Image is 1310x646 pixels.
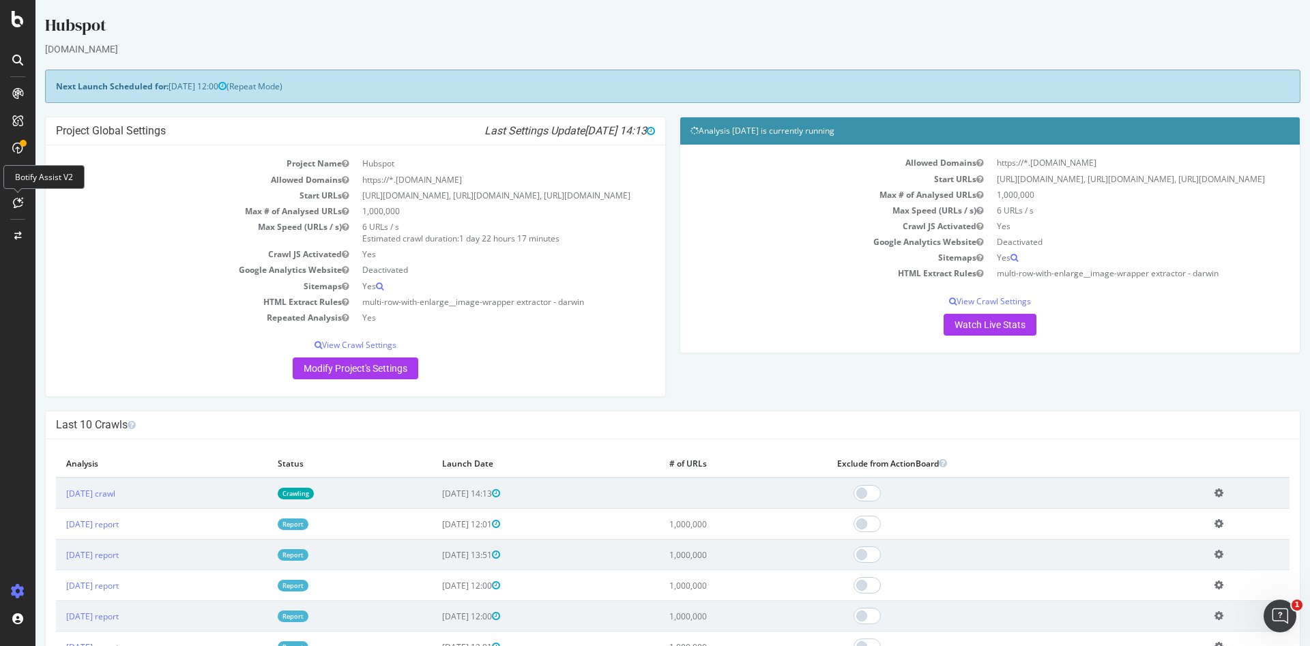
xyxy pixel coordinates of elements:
td: Yes [320,246,620,262]
a: Crawling [242,488,278,499]
td: Start URLs [655,171,955,187]
a: [DATE] report [31,611,83,622]
td: Google Analytics Website [20,262,320,278]
span: [DATE] 12:00 [133,80,191,92]
p: View Crawl Settings [20,339,620,351]
h4: Last 10 Crawls [20,418,1254,432]
a: Modify Project's Settings [257,357,383,379]
th: Analysis [20,450,232,478]
span: [DATE] 14:13 [549,124,620,137]
td: Deactivated [955,234,1254,250]
h4: Project Global Settings [20,124,620,138]
td: Allowed Domains [655,155,955,171]
td: 1,000,000 [320,203,620,219]
td: Max Speed (URLs / s) [20,219,320,246]
div: Hubspot [10,14,1265,42]
a: Watch Live Stats [908,314,1001,336]
a: [DATE] report [31,580,83,591]
td: Crawl JS Activated [20,246,320,262]
a: [DATE] report [31,549,83,561]
td: Crawl JS Activated [655,218,955,234]
td: Sitemaps [655,250,955,265]
a: Report [242,518,273,530]
td: 1,000,000 [624,540,791,570]
div: [DOMAIN_NAME] [10,42,1265,56]
td: Yes [955,250,1254,265]
span: 1 [1292,600,1302,611]
td: Max # of Analysed URLs [20,203,320,219]
td: Hubspot [320,156,620,171]
i: Last Settings Update [449,124,620,138]
td: Deactivated [320,262,620,278]
a: [DATE] report [31,518,83,530]
a: Report [242,580,273,591]
td: HTML Extract Rules [20,294,320,310]
th: Exclude from ActionBoard [791,450,1169,478]
td: https://*.[DOMAIN_NAME] [955,155,1254,171]
td: Yes [320,310,620,325]
td: Project Name [20,156,320,171]
td: [URL][DOMAIN_NAME], [URL][DOMAIN_NAME], [URL][DOMAIN_NAME] [955,171,1254,187]
td: Allowed Domains [20,172,320,188]
td: Yes [955,218,1254,234]
span: [DATE] 12:01 [407,518,465,530]
td: 1,000,000 [624,601,791,632]
span: 1 day 22 hours 17 minutes [424,233,524,244]
th: # of URLs [624,450,791,478]
span: [DATE] 13:51 [407,549,465,561]
span: [DATE] 12:00 [407,580,465,591]
div: Botify Assist V2 [3,165,85,189]
td: Google Analytics Website [655,234,955,250]
td: 6 URLs / s [955,203,1254,218]
th: Status [232,450,396,478]
td: multi-row-with-enlarge__image-wrapper extractor - darwin [955,265,1254,281]
a: Report [242,549,273,561]
td: https://*.[DOMAIN_NAME] [320,172,620,188]
td: Max Speed (URLs / s) [655,203,955,218]
iframe: Intercom live chat [1264,600,1296,632]
td: HTML Extract Rules [655,265,955,281]
td: [URL][DOMAIN_NAME], [URL][DOMAIN_NAME], [URL][DOMAIN_NAME] [320,188,620,203]
td: 6 URLs / s Estimated crawl duration: [320,219,620,246]
td: multi-row-with-enlarge__image-wrapper extractor - darwin [320,294,620,310]
td: Start URLs [20,188,320,203]
td: 1,000,000 [624,570,791,601]
td: 1,000,000 [955,187,1254,203]
div: (Repeat Mode) [10,70,1265,103]
a: Report [242,611,273,622]
span: [DATE] 12:00 [407,611,465,622]
strong: Next Launch Scheduled for: [20,80,133,92]
p: View Crawl Settings [655,295,1254,307]
span: [DATE] 14:13 [407,488,465,499]
td: Sitemaps [20,278,320,294]
td: 1,000,000 [624,509,791,540]
td: Max # of Analysed URLs [655,187,955,203]
td: Yes [320,278,620,294]
th: Launch Date [396,450,624,478]
h4: Analysis [DATE] is currently running [655,124,1254,138]
a: [DATE] crawl [31,488,80,499]
td: Repeated Analysis [20,310,320,325]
